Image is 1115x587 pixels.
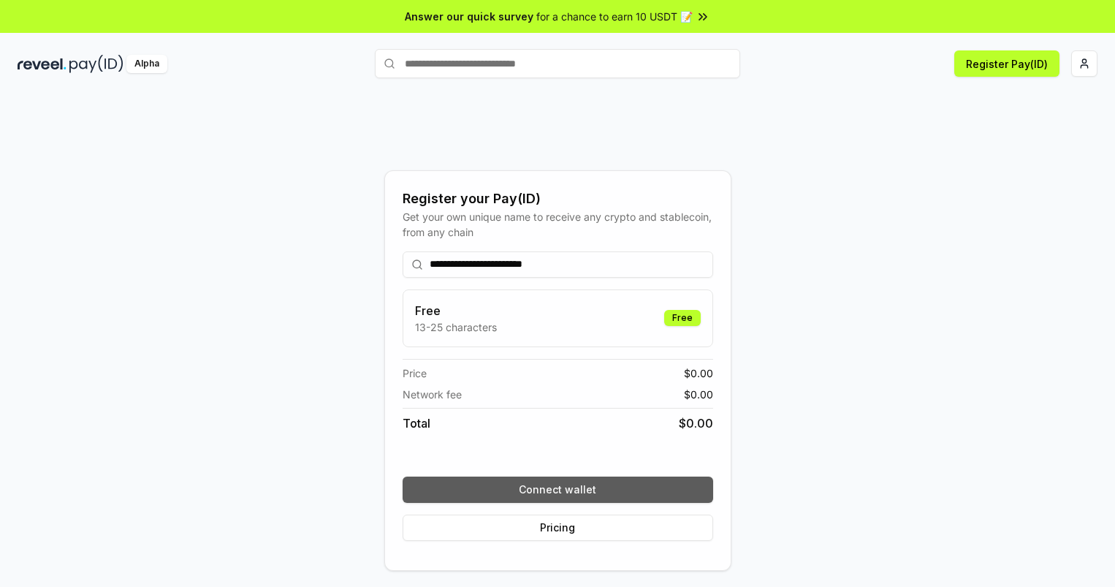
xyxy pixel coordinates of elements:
[126,55,167,73] div: Alpha
[403,366,427,381] span: Price
[684,366,713,381] span: $ 0.00
[403,515,713,541] button: Pricing
[664,310,701,326] div: Free
[403,387,462,402] span: Network fee
[405,9,533,24] span: Answer our quick survey
[403,414,430,432] span: Total
[684,387,713,402] span: $ 0.00
[954,50,1059,77] button: Register Pay(ID)
[403,189,713,209] div: Register your Pay(ID)
[69,55,123,73] img: pay_id
[403,477,713,503] button: Connect wallet
[415,302,497,319] h3: Free
[679,414,713,432] span: $ 0.00
[18,55,66,73] img: reveel_dark
[415,319,497,335] p: 13-25 characters
[403,209,713,240] div: Get your own unique name to receive any crypto and stablecoin, from any chain
[536,9,693,24] span: for a chance to earn 10 USDT 📝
